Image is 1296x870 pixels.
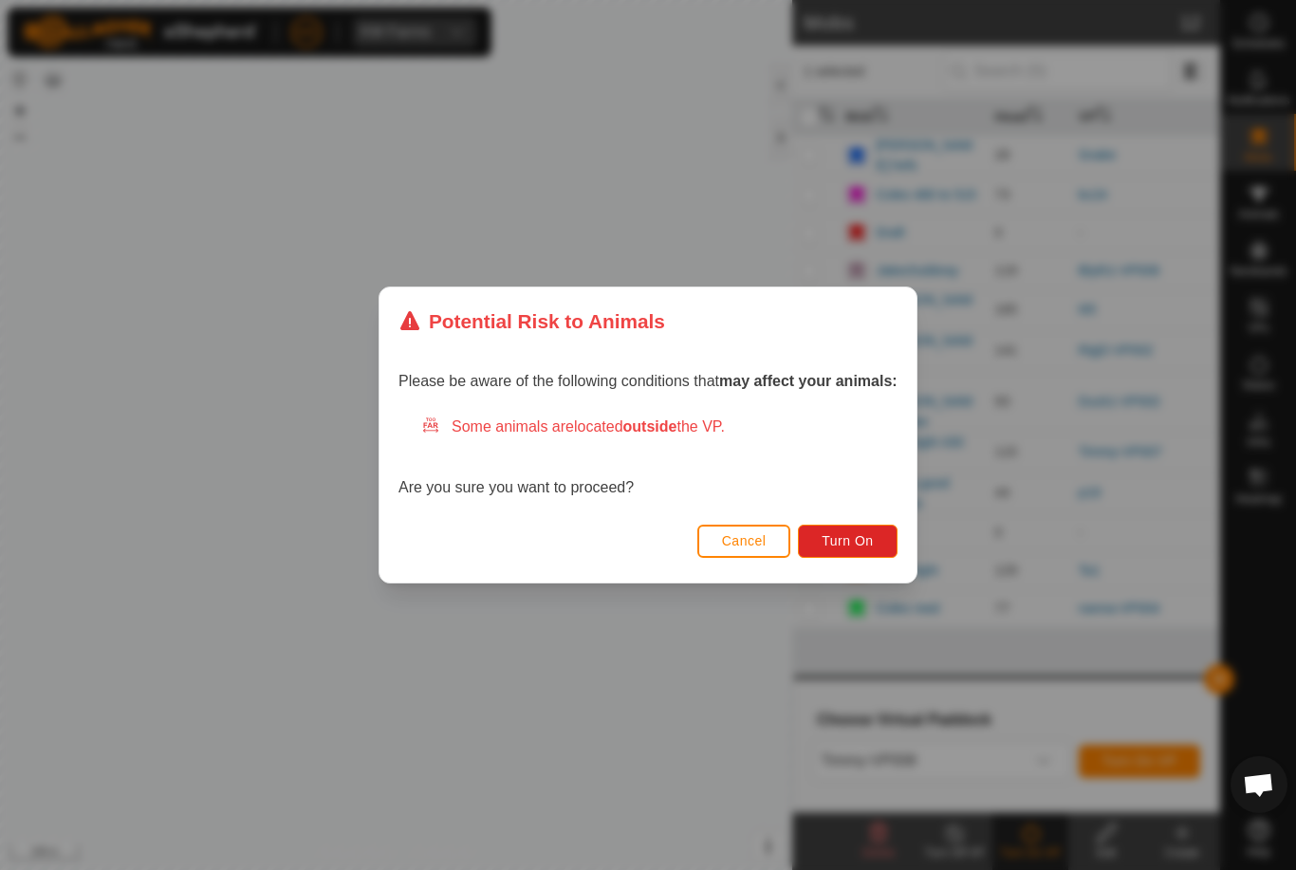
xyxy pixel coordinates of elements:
strong: outside [623,418,677,435]
div: Some animals are [421,416,898,438]
span: located the VP. [574,418,725,435]
strong: may affect your animals: [719,373,898,389]
span: Cancel [722,533,767,548]
div: Are you sure you want to proceed? [398,416,898,499]
span: Please be aware of the following conditions that [398,373,898,389]
div: Potential Risk to Animals [398,306,665,336]
div: Open chat [1231,756,1287,813]
button: Cancel [697,525,791,558]
button: Turn On [799,525,898,558]
span: Turn On [823,533,874,548]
